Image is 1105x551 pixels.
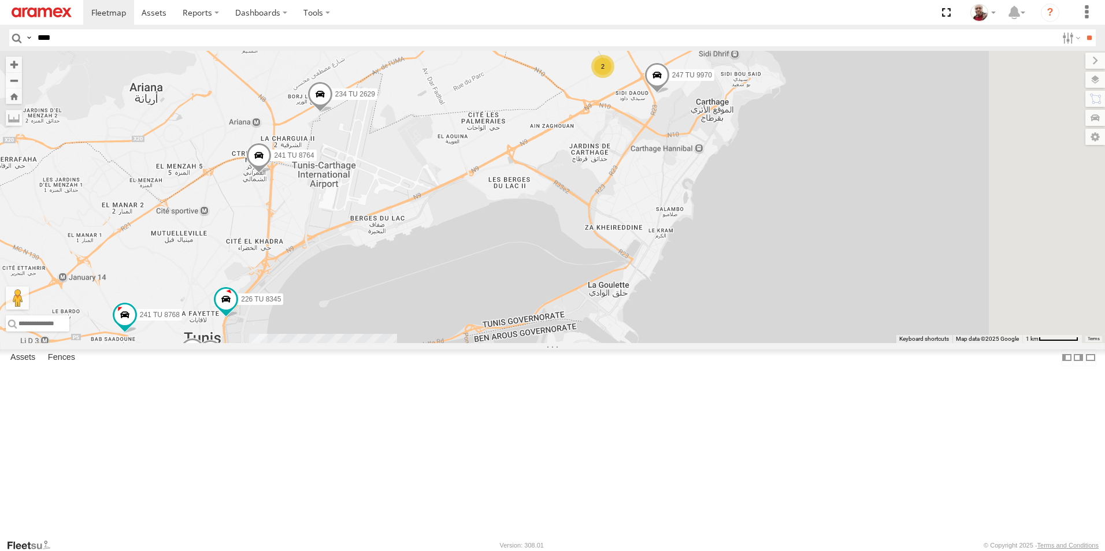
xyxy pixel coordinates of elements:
i: ? [1041,3,1059,22]
label: Map Settings [1085,129,1105,145]
a: Terms (opens in new tab) [1088,337,1100,341]
label: Measure [6,110,22,126]
div: © Copyright 2025 - [984,542,1099,549]
span: 226 TU 8345 [241,295,281,303]
div: 2 [591,55,614,78]
button: Zoom out [6,72,22,88]
span: 247 TU 9970 [672,71,712,79]
label: Assets [5,349,41,366]
label: Fences [42,349,81,366]
button: Zoom in [6,57,22,72]
button: Keyboard shortcuts [899,335,949,343]
span: 241 TU 8768 [140,311,180,319]
label: Dock Summary Table to the Left [1061,349,1073,366]
img: aramex-logo.svg [12,8,72,17]
button: Zoom Home [6,88,22,104]
button: Drag Pegman onto the map to open Street View [6,286,29,310]
label: Search Filter Options [1058,29,1082,46]
div: Majdi Ghannoudi [966,4,1000,21]
span: 1 km [1026,336,1039,342]
button: Map Scale: 1 km per 65 pixels [1022,335,1082,343]
span: 241 TU 8764 [274,152,314,160]
div: Version: 308.01 [500,542,544,549]
span: 234 TU 2629 [335,90,375,98]
a: Terms and Conditions [1037,542,1099,549]
label: Hide Summary Table [1085,349,1096,366]
span: Map data ©2025 Google [956,336,1019,342]
label: Search Query [24,29,34,46]
label: Dock Summary Table to the Right [1073,349,1084,366]
a: Visit our Website [6,539,60,551]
